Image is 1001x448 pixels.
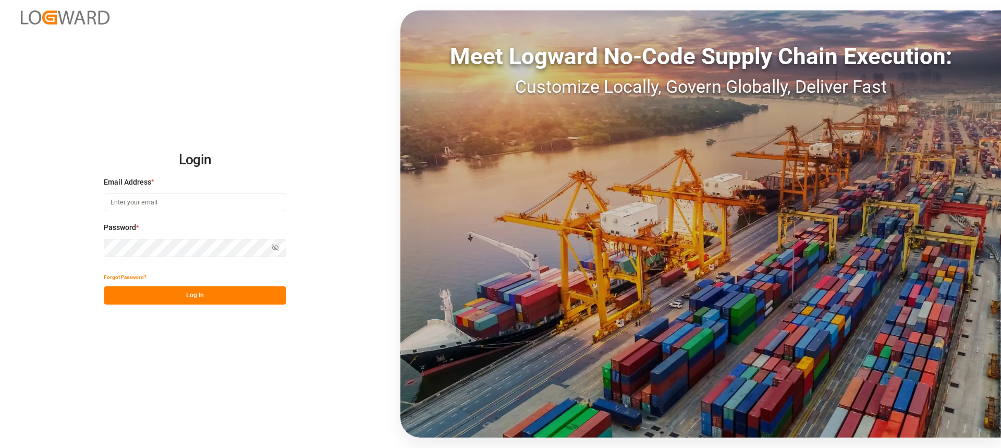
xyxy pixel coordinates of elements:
button: Forgot Password? [104,268,147,286]
img: Logward_new_orange.png [21,10,109,25]
button: Log In [104,286,286,305]
span: Email Address [104,177,151,188]
h2: Login [104,143,286,177]
div: Customize Locally, Govern Globally, Deliver Fast [400,74,1001,100]
div: Meet Logward No-Code Supply Chain Execution: [400,39,1001,74]
input: Enter your email [104,193,286,211]
span: Password [104,222,136,233]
